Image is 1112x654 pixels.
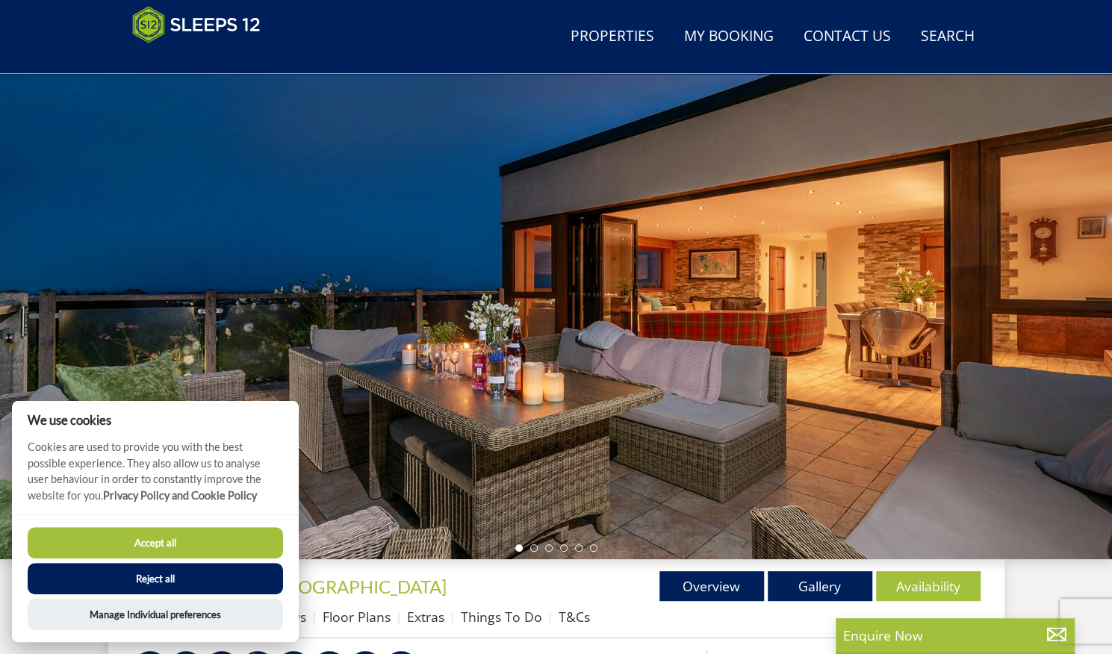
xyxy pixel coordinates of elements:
a: Privacy Policy and Cookie Policy [103,489,257,502]
a: Overview [659,571,764,601]
a: Properties [565,20,660,54]
a: [GEOGRAPHIC_DATA] [269,576,447,597]
a: Extras [407,608,444,626]
img: Sleeps 12 [132,6,261,43]
a: Things To Do [461,608,542,626]
a: Search [915,20,981,54]
button: Accept all [28,527,283,558]
iframe: Customer reviews powered by Trustpilot [125,52,282,65]
button: Reject all [28,563,283,594]
button: Manage Individual preferences [28,599,283,630]
a: Contact Us [798,20,897,54]
a: Floor Plans [323,608,391,626]
a: Gallery [768,571,872,601]
span: - [263,576,447,597]
a: My Booking [678,20,780,54]
p: Enquire Now [843,626,1067,645]
a: Availability [876,571,981,601]
p: Cookies are used to provide you with the best possible experience. They also allow us to analyse ... [12,439,299,514]
h2: We use cookies [12,413,299,427]
a: T&Cs [559,608,590,626]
